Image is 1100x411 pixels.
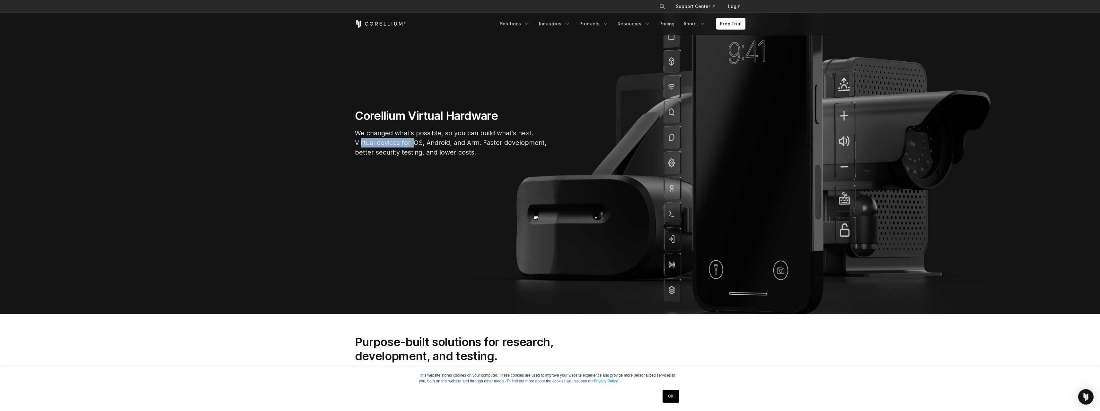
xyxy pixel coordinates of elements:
[496,18,745,30] div: Navigation Menu
[671,1,720,12] a: Support Center
[355,128,548,157] p: We changed what's possible, so you can build what's next. Virtual devices for iOS, Android, and A...
[1078,389,1094,405] div: Open Intercom Messenger
[355,335,574,363] h2: Purpose-built solutions for research, development, and testing.
[576,18,612,30] a: Products
[656,18,678,30] a: Pricing
[656,1,668,12] button: Search
[651,1,745,12] div: Navigation Menu
[496,18,534,30] a: Solutions
[723,1,745,12] a: Login
[663,390,679,403] a: OK
[419,372,681,384] p: This website stores cookies on your computer. These cookies are used to improve your website expe...
[614,18,654,30] a: Resources
[680,18,710,30] a: About
[355,20,406,28] a: Corellium Home
[355,109,548,123] h1: Corellium Virtual Hardware
[535,18,574,30] a: Industries
[594,379,619,383] a: Privacy Policy.
[716,18,745,30] a: Free Trial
